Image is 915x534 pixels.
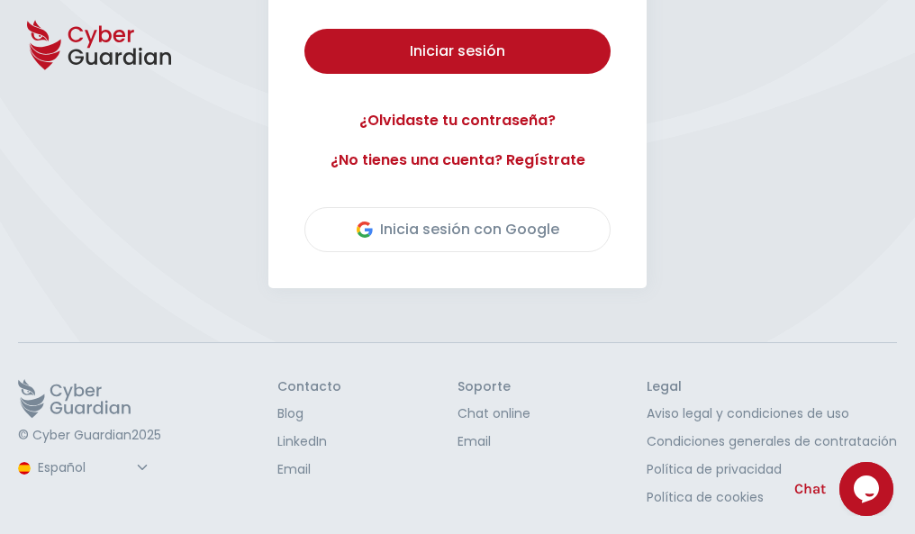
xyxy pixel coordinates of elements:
img: region-logo [18,462,31,475]
h3: Soporte [457,379,530,395]
a: Blog [277,404,341,423]
a: Email [277,460,341,479]
a: Política de cookies [647,488,897,507]
a: Email [457,432,530,451]
a: Política de privacidad [647,460,897,479]
button: Inicia sesión con Google [304,207,611,252]
a: Chat online [457,404,530,423]
iframe: chat widget [839,462,897,516]
span: Chat [794,478,826,500]
a: Condiciones generales de contratación [647,432,897,451]
a: Aviso legal y condiciones de uso [647,404,897,423]
p: © Cyber Guardian 2025 [18,428,161,444]
a: ¿Olvidaste tu contraseña? [304,110,611,131]
a: ¿No tienes una cuenta? Regístrate [304,149,611,171]
div: Inicia sesión con Google [357,219,559,240]
h3: Legal [647,379,897,395]
h3: Contacto [277,379,341,395]
a: LinkedIn [277,432,341,451]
